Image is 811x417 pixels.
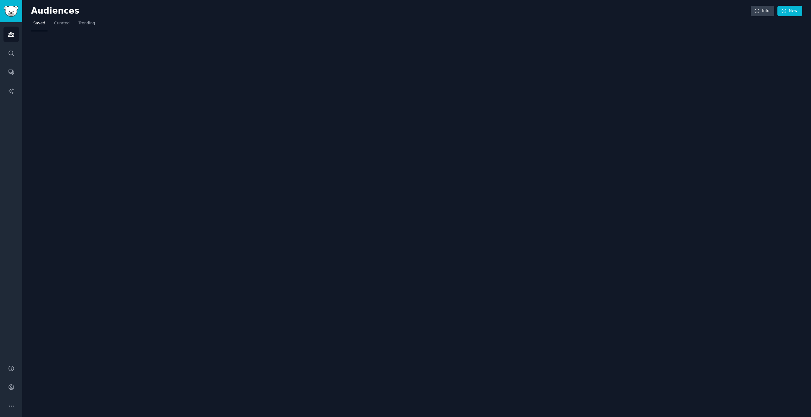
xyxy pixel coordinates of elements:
a: Info [751,6,774,16]
span: Curated [54,21,70,26]
img: GummySearch logo [4,6,18,17]
span: Saved [33,21,45,26]
a: Trending [76,18,97,31]
a: Curated [52,18,72,31]
span: Trending [79,21,95,26]
a: New [777,6,802,16]
a: Saved [31,18,48,31]
h2: Audiences [31,6,751,16]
